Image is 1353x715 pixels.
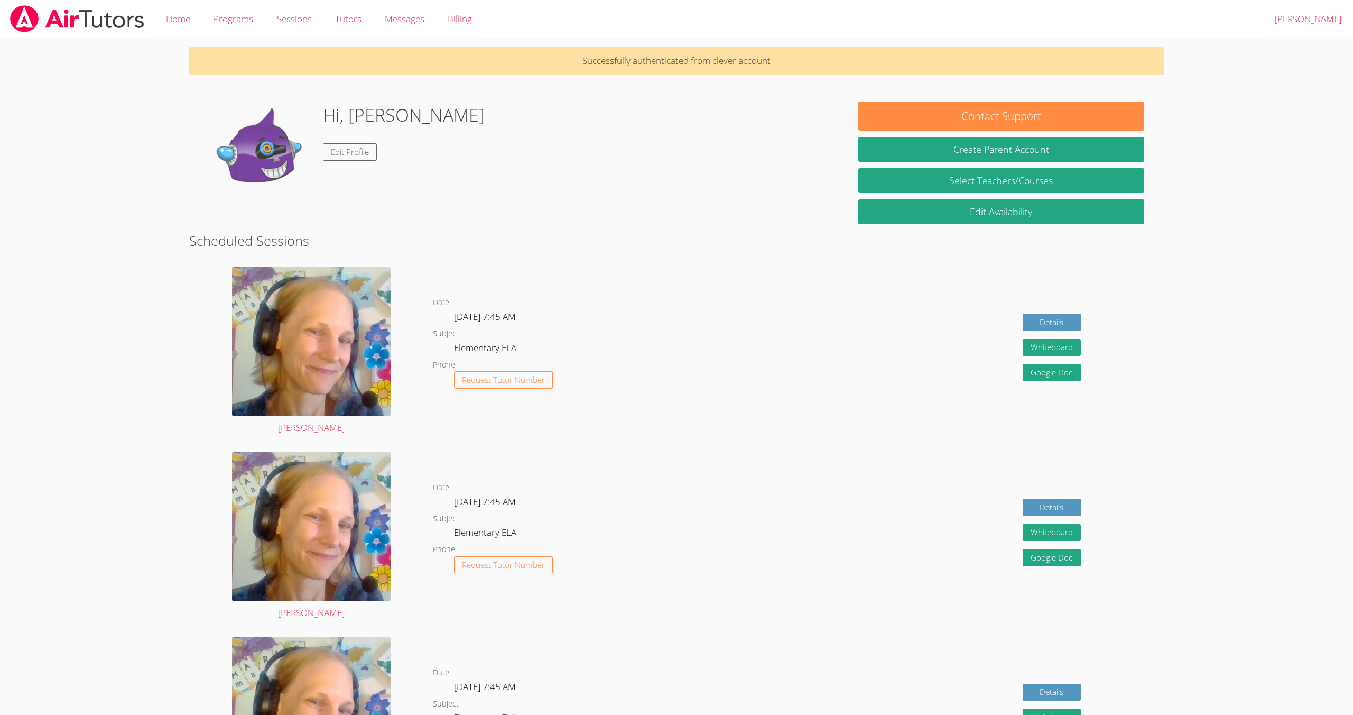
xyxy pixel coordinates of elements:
span: [DATE] 7:45 AM [454,681,516,693]
a: Edit Availability [858,199,1144,224]
span: Request Tutor Number [462,561,545,569]
a: Google Doc [1023,549,1081,566]
dt: Subject [433,512,459,526]
dt: Subject [433,327,459,341]
dd: Elementary ELA [454,525,518,543]
dt: Date [433,481,449,494]
img: airtutors_banner-c4298cdbf04f3fff15de1276eac7730deb9818008684d7c2e4769d2f7ddbe033.png [9,5,145,32]
dt: Phone [433,359,455,372]
dt: Subject [433,698,459,711]
a: Edit Profile [323,143,377,161]
img: default.png [209,102,314,207]
dd: Elementary ELA [454,341,518,359]
a: Details [1023,499,1081,516]
button: Contact Support [858,102,1144,131]
a: Details [1023,684,1081,701]
span: [DATE] 7:45 AM [454,496,516,508]
p: Successfully authenticated from clever account [189,47,1163,75]
dt: Date [433,666,449,680]
img: avatar.png [232,267,391,416]
button: Whiteboard [1023,524,1081,542]
button: Request Tutor Number [454,556,553,574]
button: Request Tutor Number [454,371,553,389]
a: [PERSON_NAME] [232,267,391,436]
button: Whiteboard [1023,339,1081,356]
dt: Phone [433,543,455,556]
h2: Scheduled Sessions [189,231,1163,251]
a: [PERSON_NAME] [232,452,391,621]
dt: Date [433,296,449,309]
span: Request Tutor Number [462,376,545,384]
img: avatar.png [232,452,391,601]
button: Create Parent Account [858,137,1144,162]
a: Select Teachers/Courses [858,168,1144,193]
span: Messages [385,13,424,25]
span: [DATE] 7:45 AM [454,310,516,323]
a: Google Doc [1023,364,1081,381]
a: Details [1023,314,1081,331]
h1: Hi, [PERSON_NAME] [323,102,485,129]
